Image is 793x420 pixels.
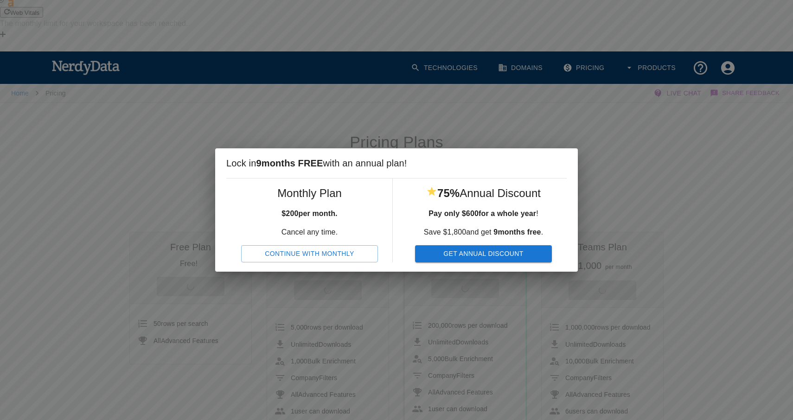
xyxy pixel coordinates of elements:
b: Pay only $ 600 for a whole year [428,210,536,217]
h2: Lock in with an annual plan! [215,148,578,178]
b: 9 months FREE [256,158,323,168]
button: Continue With Monthly [241,245,378,262]
button: Get Annual Discount [415,245,552,262]
iframe: Drift Widget Chat Controller [747,354,782,389]
h5: Annual Discount [415,186,552,201]
b: $ 200 per month. [281,210,337,217]
p: Cancel any time. [241,227,378,238]
b: 75% [437,187,460,199]
b: 9 months free [493,228,541,236]
h5: Monthly Plan [241,186,378,201]
p: ! [415,208,552,219]
p: Save $ 1,800 and get . [415,227,552,238]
